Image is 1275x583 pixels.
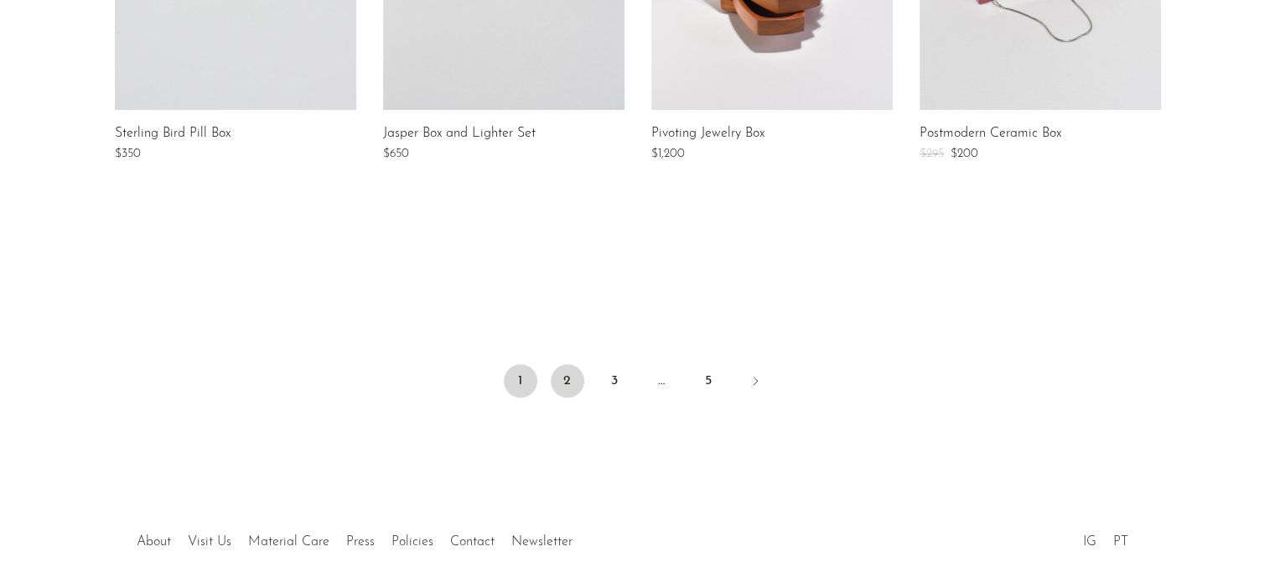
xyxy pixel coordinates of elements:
a: 5 [692,364,725,398]
a: IG [1083,535,1096,549]
a: About [137,535,171,549]
span: $200 [951,148,978,160]
a: Visit Us [188,535,231,549]
span: … [645,364,678,398]
span: $650 [383,148,409,160]
a: PT [1113,535,1128,549]
a: Material Care [248,535,329,549]
a: Jasper Box and Lighter Set [383,127,536,142]
span: $295 [920,148,944,160]
a: Press [346,535,375,549]
ul: Quick links [128,522,581,554]
span: $1,200 [651,148,685,160]
a: Next [739,364,772,401]
a: Policies [391,535,433,549]
span: $350 [115,148,141,160]
a: 3 [598,364,631,398]
ul: Social Medias [1075,522,1137,554]
a: Sterling Bird Pill Box [115,127,231,142]
span: 1 [504,364,537,398]
a: Pivoting Jewelry Box [651,127,764,142]
a: Postmodern Ceramic Box [920,127,1061,142]
a: Contact [450,535,495,549]
a: 2 [551,364,584,398]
